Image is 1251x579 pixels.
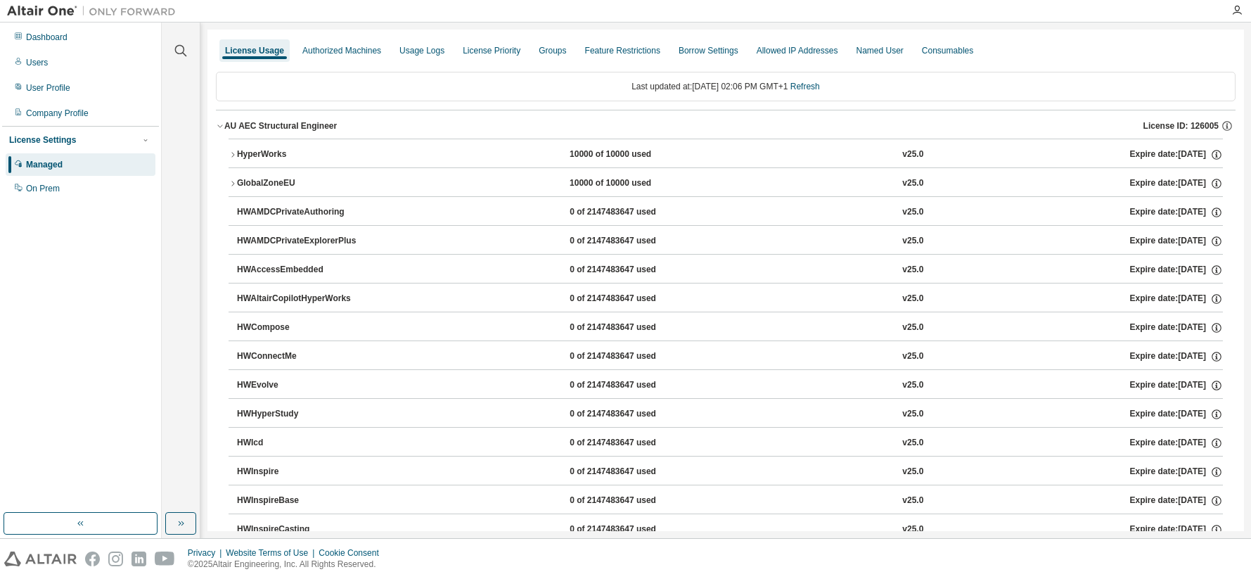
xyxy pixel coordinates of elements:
div: Groups [539,45,566,56]
div: Consumables [922,45,973,56]
button: HWHyperStudy0 of 2147483647 usedv25.0Expire date:[DATE] [237,399,1223,430]
img: altair_logo.svg [4,552,77,566]
div: Cookie Consent [319,547,387,559]
div: 0 of 2147483647 used [570,206,696,219]
div: Privacy [188,547,226,559]
p: © 2025 Altair Engineering, Inc. All Rights Reserved. [188,559,387,571]
div: v25.0 [902,322,923,334]
div: Borrow Settings [679,45,738,56]
div: HWAltairCopilotHyperWorks [237,293,364,305]
div: 10000 of 10000 used [570,177,696,190]
div: License Settings [9,134,76,146]
div: 0 of 2147483647 used [570,523,696,536]
div: HWAMDCPrivateExplorerPlus [237,235,364,248]
div: 0 of 2147483647 used [570,322,696,334]
div: 0 of 2147483647 used [570,264,696,276]
div: 0 of 2147483647 used [570,379,696,392]
div: Expire date: [DATE] [1130,235,1223,248]
div: v25.0 [902,495,923,507]
div: Last updated at: [DATE] 02:06 PM GMT+1 [216,72,1236,101]
div: HWCompose [237,322,364,334]
button: GlobalZoneEU10000 of 10000 usedv25.0Expire date:[DATE] [229,168,1223,199]
div: v25.0 [902,148,923,161]
div: v25.0 [902,206,923,219]
div: v25.0 [902,264,923,276]
div: HWAccessEmbedded [237,264,364,276]
div: Allowed IP Addresses [757,45,838,56]
div: 0 of 2147483647 used [570,293,696,305]
div: HWHyperStudy [237,408,364,421]
button: HWInspireCasting0 of 2147483647 usedv25.0Expire date:[DATE] [237,514,1223,545]
div: Expire date: [DATE] [1130,206,1223,219]
button: HWInspireBase0 of 2147483647 usedv25.0Expire date:[DATE] [237,485,1223,516]
div: Website Terms of Use [226,547,319,559]
div: 0 of 2147483647 used [570,408,696,421]
div: On Prem [26,183,60,194]
div: Dashboard [26,32,68,43]
div: v25.0 [902,408,923,421]
div: v25.0 [902,379,923,392]
button: HWCompose0 of 2147483647 usedv25.0Expire date:[DATE] [237,312,1223,343]
div: Users [26,57,48,68]
button: AU AEC Structural EngineerLicense ID: 126005 [216,110,1236,141]
div: User Profile [26,82,70,94]
div: Expire date: [DATE] [1130,437,1223,450]
div: Usage Logs [399,45,444,56]
img: Altair One [7,4,183,18]
div: Managed [26,159,63,170]
div: v25.0 [902,177,923,190]
div: v25.0 [902,466,923,478]
div: Expire date: [DATE] [1130,293,1223,305]
div: HWAMDCPrivateAuthoring [237,206,364,219]
div: Expire date: [DATE] [1130,379,1223,392]
div: v25.0 [902,523,923,536]
div: Named User [856,45,903,56]
div: HWIcd [237,437,364,450]
div: v25.0 [902,350,923,363]
div: Expire date: [DATE] [1130,350,1223,363]
div: Feature Restrictions [585,45,660,56]
button: HWAccessEmbedded0 of 2147483647 usedv25.0Expire date:[DATE] [237,255,1223,286]
div: 0 of 2147483647 used [570,350,696,363]
div: 0 of 2147483647 used [570,466,696,478]
button: HyperWorks10000 of 10000 usedv25.0Expire date:[DATE] [229,139,1223,170]
img: instagram.svg [108,552,123,566]
div: Authorized Machines [302,45,381,56]
div: Expire date: [DATE] [1130,177,1223,190]
div: 0 of 2147483647 used [570,235,696,248]
div: HWConnectMe [237,350,364,363]
button: HWConnectMe0 of 2147483647 usedv25.0Expire date:[DATE] [237,341,1223,372]
div: Company Profile [26,108,89,119]
div: v25.0 [902,235,923,248]
div: Expire date: [DATE] [1130,322,1223,334]
div: GlobalZoneEU [237,177,364,190]
div: License Priority [463,45,520,56]
div: License Usage [225,45,284,56]
div: Expire date: [DATE] [1130,264,1223,276]
div: 10000 of 10000 used [570,148,696,161]
div: Expire date: [DATE] [1130,466,1223,478]
div: Expire date: [DATE] [1130,148,1223,161]
div: Expire date: [DATE] [1130,408,1223,421]
div: 0 of 2147483647 used [570,437,696,450]
button: HWInspire0 of 2147483647 usedv25.0Expire date:[DATE] [237,457,1223,488]
a: Refresh [790,82,820,91]
img: linkedin.svg [131,552,146,566]
div: HWInspireBase [237,495,364,507]
button: HWEvolve0 of 2147483647 usedv25.0Expire date:[DATE] [237,370,1223,401]
div: HWInspire [237,466,364,478]
div: Expire date: [DATE] [1130,523,1223,536]
img: youtube.svg [155,552,175,566]
button: HWAMDCPrivateAuthoring0 of 2147483647 usedv25.0Expire date:[DATE] [237,197,1223,228]
div: v25.0 [902,293,923,305]
div: 0 of 2147483647 used [570,495,696,507]
div: v25.0 [902,437,923,450]
button: HWIcd0 of 2147483647 usedv25.0Expire date:[DATE] [237,428,1223,459]
div: AU AEC Structural Engineer [224,120,337,132]
button: HWAMDCPrivateExplorerPlus0 of 2147483647 usedv25.0Expire date:[DATE] [237,226,1223,257]
img: facebook.svg [85,552,100,566]
div: HWEvolve [237,379,364,392]
span: License ID: 126005 [1143,120,1219,132]
div: Expire date: [DATE] [1130,495,1223,507]
div: HWInspireCasting [237,523,364,536]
